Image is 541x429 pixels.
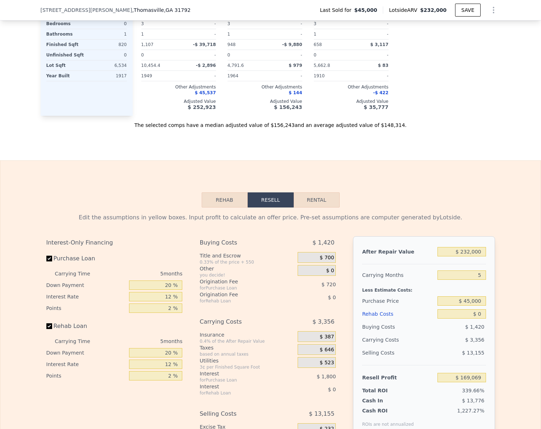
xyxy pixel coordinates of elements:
[321,282,336,287] span: $ 720
[88,29,127,39] div: 1
[46,302,127,314] div: Points
[353,50,389,60] div: -
[46,19,85,29] div: Bedrooms
[266,29,302,39] div: -
[200,390,280,396] div: for Rehab Loan
[362,346,435,359] div: Selling Costs
[202,192,248,207] button: Rehab
[200,351,295,357] div: based on annual taxes
[200,364,295,370] div: 3¢ per Finished Square Foot
[420,7,447,13] span: $232,000
[46,323,52,329] input: Rehab Loan
[289,63,302,68] span: $ 979
[180,50,216,60] div: -
[180,19,216,29] div: -
[266,71,302,81] div: -
[46,279,127,291] div: Down Payment
[46,359,127,370] div: Interest Rate
[362,371,435,384] div: Resell Profit
[46,40,85,50] div: Finished Sqft
[314,42,322,47] span: 658
[200,285,280,291] div: for Purchase Loan
[180,71,216,81] div: -
[88,40,127,50] div: 820
[180,29,216,39] div: -
[378,63,388,68] span: $ 83
[46,252,127,265] label: Purchase Loan
[312,236,334,249] span: $ 1,420
[354,6,377,14] span: $45,000
[274,104,302,110] span: $ 156,243
[141,53,144,58] span: 0
[362,333,407,346] div: Carrying Costs
[46,256,52,261] input: Purchase Loan
[228,29,263,39] div: 1
[46,236,183,249] div: Interest-Only Financing
[314,63,330,68] span: 5,662.8
[228,99,302,104] div: Adjusted Value
[457,408,485,414] span: 1,227.27%
[46,320,127,333] label: Rehab Loan
[200,383,280,390] div: Interest
[309,407,334,420] span: $ 13,155
[188,104,216,110] span: $ 252,923
[46,370,127,382] div: Points
[320,255,334,261] span: $ 700
[389,6,420,14] span: Lotside ARV
[46,71,85,81] div: Year Built
[362,397,407,404] div: Cash In
[141,63,160,68] span: 10,454.4
[282,42,302,47] span: -$ 9,880
[228,63,244,68] span: 4,791.6
[200,298,280,304] div: for Rehab Loan
[314,53,317,58] span: 0
[141,99,216,104] div: Adjusted Value
[362,295,435,307] div: Purchase Price
[289,90,302,95] span: $ 144
[200,291,280,298] div: Origination Fee
[312,315,334,328] span: $ 3,356
[132,6,191,14] span: , Thomasville
[46,50,85,60] div: Unfinished Sqft
[455,4,480,17] button: SAVE
[46,60,85,70] div: Lot Sqft
[141,84,216,90] div: Other Adjustments
[55,336,102,347] div: Carrying Time
[328,295,336,300] span: $ 0
[362,269,435,282] div: Carrying Months
[228,71,263,81] div: 1964
[362,245,435,258] div: After Repair Value
[266,19,302,29] div: -
[314,29,350,39] div: 1
[200,407,280,420] div: Selling Costs
[294,192,340,207] button: Rental
[326,268,334,274] span: $ 0
[46,29,85,39] div: Bathrooms
[364,104,389,110] span: $ 35,777
[314,99,389,104] div: Adjusted Value
[200,338,295,344] div: 0.4% of the After Repair Value
[200,331,295,338] div: Insurance
[41,6,132,14] span: [STREET_ADDRESS][PERSON_NAME]
[328,387,336,392] span: $ 0
[193,42,216,47] span: -$ 39,718
[88,50,127,60] div: 0
[314,71,350,81] div: 1910
[141,42,153,47] span: 1,107
[465,324,484,330] span: $ 1,420
[314,21,317,26] span: 3
[200,377,280,383] div: for Purchase Loan
[228,42,236,47] span: 948
[228,84,302,90] div: Other Adjustments
[46,291,127,302] div: Interest Rate
[248,192,294,207] button: Resell
[200,278,280,285] div: Origination Fee
[141,21,144,26] span: 3
[41,116,501,129] div: The selected comps have a median adjusted value of $156,243 and an average adjusted value of $148...
[46,347,127,359] div: Down Payment
[88,71,127,81] div: 1917
[55,268,102,279] div: Carrying Time
[195,90,216,95] span: $ 45,537
[88,60,127,70] div: 6,534
[362,407,414,414] div: Cash ROI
